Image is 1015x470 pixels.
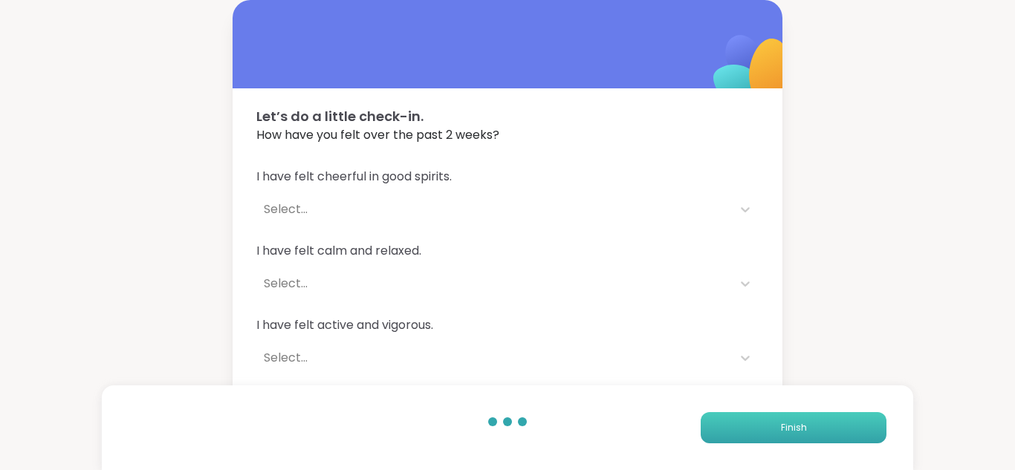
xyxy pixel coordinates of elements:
[256,168,759,186] span: I have felt cheerful in good spirits.
[264,349,724,367] div: Select...
[781,421,807,434] span: Finish
[256,106,759,126] span: Let’s do a little check-in.
[264,200,724,218] div: Select...
[256,242,759,260] span: I have felt calm and relaxed.
[256,126,759,144] span: How have you felt over the past 2 weeks?
[256,316,759,334] span: I have felt active and vigorous.
[701,412,886,443] button: Finish
[264,275,724,293] div: Select...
